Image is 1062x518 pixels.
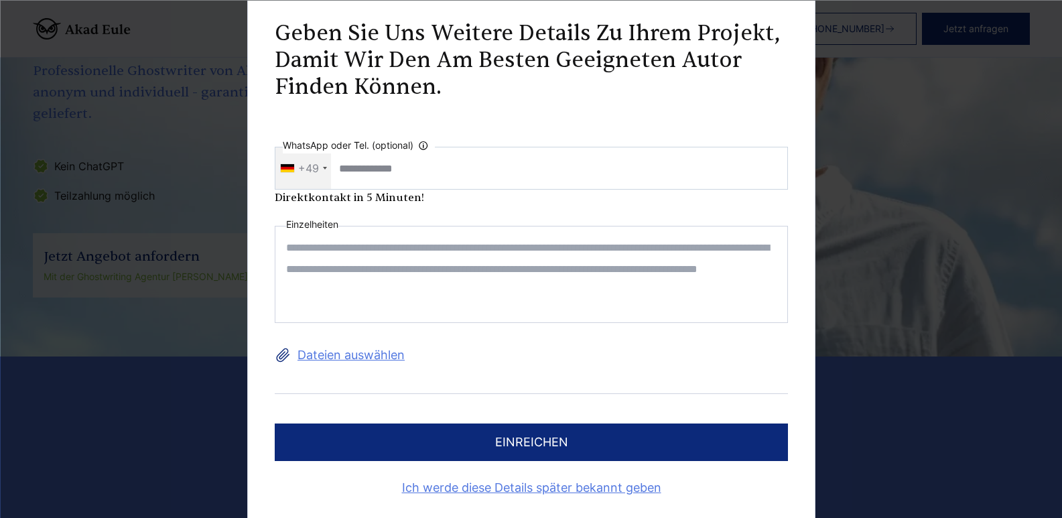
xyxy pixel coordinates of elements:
[275,344,788,366] label: Dateien auswählen
[275,147,331,189] div: Telephone country code
[298,157,319,179] div: +49
[275,424,788,461] button: einreichen
[275,477,788,499] a: Ich werde diese Details später bekannt geben
[283,137,435,153] label: WhatsApp oder Tel. (optional)
[286,216,338,233] label: Einzelheiten
[275,190,788,206] div: Direktkontakt in 5 Minuten!
[275,20,788,101] h2: Geben Sie uns weitere Details zu Ihrem Projekt, damit wir den am besten geeigneten Autor finden k...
